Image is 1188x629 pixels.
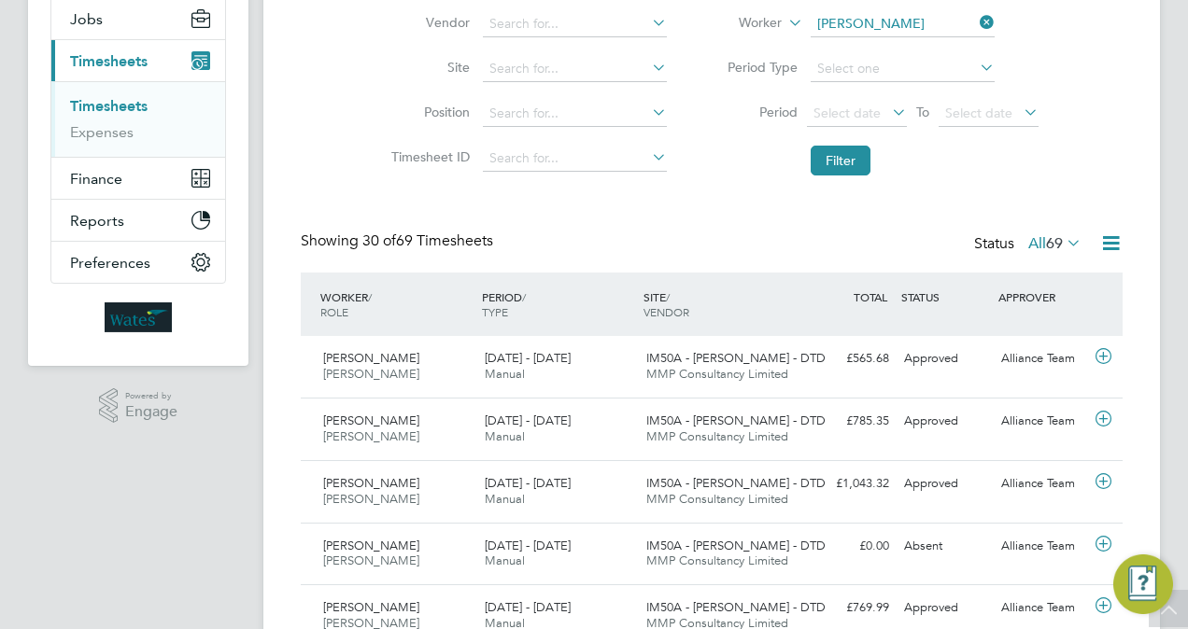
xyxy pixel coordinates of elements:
span: [DATE] - [DATE] [485,475,571,491]
button: Filter [811,146,870,175]
span: [DATE] - [DATE] [485,599,571,615]
div: PERIOD [477,280,639,328]
input: Search for... [483,101,667,127]
span: Timesheets [70,52,148,70]
span: TYPE [482,304,508,319]
img: wates-logo-retina.png [105,302,172,332]
span: Jobs [70,10,103,28]
div: APPROVER [994,280,1091,314]
span: Preferences [70,254,150,272]
span: [PERSON_NAME] [323,491,419,507]
a: Timesheets [70,97,148,115]
div: Approved [897,343,994,374]
span: [DATE] - [DATE] [485,538,571,553]
span: Reports [70,212,124,230]
span: Manual [485,428,525,444]
div: £769.99 [799,593,897,623]
label: Worker [698,14,782,33]
div: Approved [897,468,994,499]
span: MMP Consultancy Limited [646,428,788,444]
div: Status [974,231,1085,258]
span: MMP Consultancy Limited [646,552,788,568]
button: Timesheets [51,40,225,81]
label: Site [386,59,470,76]
input: Search for... [483,146,667,172]
span: Engage [125,404,177,420]
span: Manual [485,491,525,507]
span: 30 of [362,231,396,250]
span: [DATE] - [DATE] [485,412,571,428]
div: Approved [897,406,994,437]
span: 69 Timesheets [362,231,493,250]
span: MMP Consultancy Limited [646,366,788,382]
input: Search for... [483,11,667,37]
span: IM50A - [PERSON_NAME] - DTD [646,412,826,428]
label: Period Type [714,59,798,76]
span: VENDOR [643,304,689,319]
div: Alliance Team [994,531,1091,562]
div: Alliance Team [994,593,1091,623]
a: Powered byEngage [99,388,178,424]
label: Position [386,104,470,120]
label: Period [714,104,798,120]
span: [PERSON_NAME] [323,350,419,366]
div: Timesheets [51,81,225,157]
button: Reports [51,200,225,241]
div: Alliance Team [994,343,1091,374]
span: MMP Consultancy Limited [646,491,788,507]
span: Finance [70,170,122,188]
span: [PERSON_NAME] [323,412,419,428]
button: Preferences [51,242,225,283]
span: [PERSON_NAME] [323,475,419,491]
a: Expenses [70,123,134,141]
div: STATUS [897,280,994,314]
input: Search for... [811,11,995,37]
span: IM50A - [PERSON_NAME] - DTD [646,599,826,615]
span: Powered by [125,388,177,404]
span: / [368,289,372,304]
div: Approved [897,593,994,623]
button: Finance [51,158,225,199]
span: [PERSON_NAME] [323,552,419,568]
div: Absent [897,531,994,562]
div: £565.68 [799,343,897,374]
span: / [666,289,670,304]
div: Alliance Team [994,468,1091,499]
span: Select date [813,105,881,121]
div: £1,043.32 [799,468,897,499]
span: Manual [485,552,525,568]
label: Timesheet ID [386,148,470,165]
div: Showing [301,231,497,251]
span: Manual [485,366,525,382]
input: Select one [811,56,995,82]
span: ROLE [320,304,348,319]
span: [DATE] - [DATE] [485,350,571,366]
a: Go to home page [50,302,226,332]
span: TOTAL [854,289,887,304]
span: 69 [1046,234,1063,253]
div: WORKER [316,280,477,328]
input: Search for... [483,56,667,82]
span: IM50A - [PERSON_NAME] - DTD [646,538,826,553]
span: [PERSON_NAME] [323,599,419,615]
span: [PERSON_NAME] [323,366,419,382]
div: Alliance Team [994,406,1091,437]
span: [PERSON_NAME] [323,428,419,444]
span: IM50A - [PERSON_NAME] - DTD [646,475,826,491]
label: Vendor [386,14,470,31]
span: / [522,289,526,304]
span: IM50A - [PERSON_NAME] - DTD [646,350,826,366]
button: Engage Resource Center [1113,554,1173,614]
span: Select date [945,105,1012,121]
label: All [1028,234,1082,253]
span: To [911,100,935,124]
span: [PERSON_NAME] [323,538,419,553]
div: SITE [639,280,800,328]
div: £0.00 [799,531,897,562]
div: £785.35 [799,406,897,437]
